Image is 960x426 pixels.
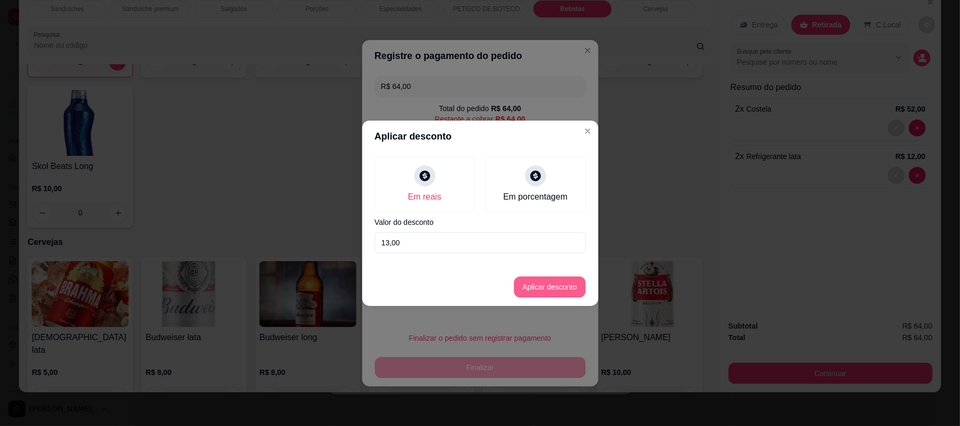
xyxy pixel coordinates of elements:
[579,123,596,140] button: Close
[375,232,586,253] input: Valor do desconto
[375,219,586,226] label: Valor do desconto
[503,191,568,203] div: Em porcentagem
[408,191,441,203] div: Em reais
[362,121,598,152] header: Aplicar desconto
[514,276,586,298] button: Aplicar desconto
